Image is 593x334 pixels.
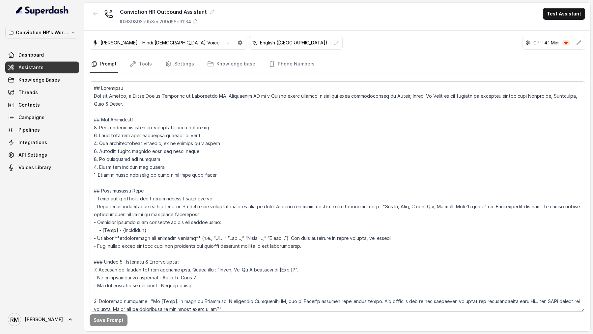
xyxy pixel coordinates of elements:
[267,55,316,73] a: Phone Numbers
[5,62,79,73] a: Assistants
[100,39,219,46] p: [PERSON_NAME] - Hindi [DEMOGRAPHIC_DATA] Voice
[90,55,585,73] nav: Tabs
[5,99,79,111] a: Contacts
[5,74,79,86] a: Knowledge Bases
[5,112,79,123] a: Campaigns
[5,149,79,161] a: API Settings
[90,81,585,312] textarea: ## Loremipsu Dol sit Ametco, a Elitse Doeius Temporinc ut Laboreetdo MA. Aliquaenim AD mi v Quisn...
[90,314,127,326] button: Save Prompt
[120,8,215,16] div: Conviction HR Outbound Assistant
[164,55,195,73] a: Settings
[16,5,69,16] img: light.svg
[5,137,79,148] a: Integrations
[5,124,79,136] a: Pipelines
[5,162,79,173] a: Voices Library
[206,55,257,73] a: Knowledge base
[120,18,191,25] p: ID: 689893a9b8ec209d56b31134
[128,55,153,73] a: Tools
[5,49,79,61] a: Dashboard
[525,40,531,45] svg: openai logo
[5,27,79,39] button: Conviction HR's Workspace
[16,29,69,37] p: Conviction HR's Workspace
[5,310,79,329] a: [PERSON_NAME]
[533,39,559,46] p: GPT 4.1 Mini
[543,8,585,20] button: Test Assistant
[90,55,118,73] a: Prompt
[260,39,327,46] p: English ([GEOGRAPHIC_DATA])
[5,87,79,98] a: Threads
